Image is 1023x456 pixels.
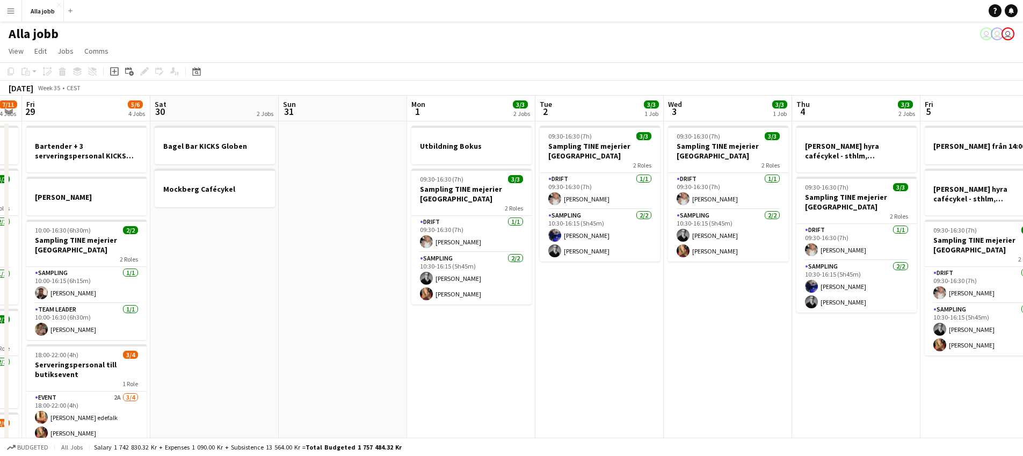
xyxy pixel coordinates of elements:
[35,84,62,92] span: Week 35
[94,443,402,451] div: Salary 1 742 830.32 kr + Expenses 1 090.00 kr + Subsistence 13 564.00 kr =
[306,443,402,451] span: Total Budgeted 1 757 484.32 kr
[57,46,74,56] span: Jobs
[30,44,51,58] a: Edit
[5,441,50,453] button: Budgeted
[53,44,78,58] a: Jobs
[34,46,47,56] span: Edit
[67,84,81,92] div: CEST
[980,27,993,40] app-user-avatar: August Löfgren
[9,83,33,93] div: [DATE]
[9,46,24,56] span: View
[22,1,64,21] button: Alla jobb
[991,27,1004,40] app-user-avatar: Stina Dahl
[4,44,28,58] a: View
[80,44,113,58] a: Comms
[59,443,85,451] span: All jobs
[1002,27,1014,40] app-user-avatar: Emil Hasselberg
[17,444,48,451] span: Budgeted
[84,46,108,56] span: Comms
[9,26,59,42] h1: Alla jobb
